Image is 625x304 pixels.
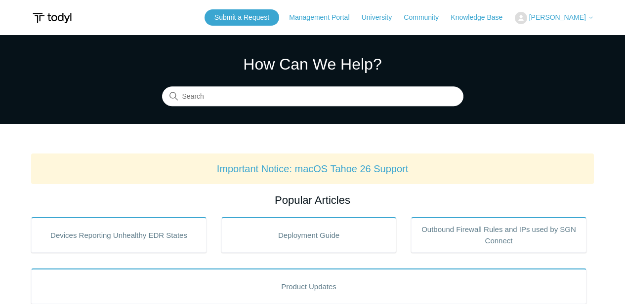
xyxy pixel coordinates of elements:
[31,192,594,208] h2: Popular Articles
[217,163,409,174] a: Important Notice: macOS Tahoe 26 Support
[404,12,449,23] a: Community
[31,217,207,253] a: Devices Reporting Unhealthy EDR States
[529,13,586,21] span: [PERSON_NAME]
[162,87,463,107] input: Search
[205,9,279,26] a: Submit a Request
[362,12,402,23] a: University
[31,9,73,27] img: Todyl Support Center Help Center home page
[451,12,512,23] a: Knowledge Base
[162,52,463,76] h1: How Can We Help?
[289,12,359,23] a: Management Portal
[411,217,586,253] a: Outbound Firewall Rules and IPs used by SGN Connect
[221,217,397,253] a: Deployment Guide
[515,12,594,24] button: [PERSON_NAME]
[31,268,586,304] a: Product Updates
